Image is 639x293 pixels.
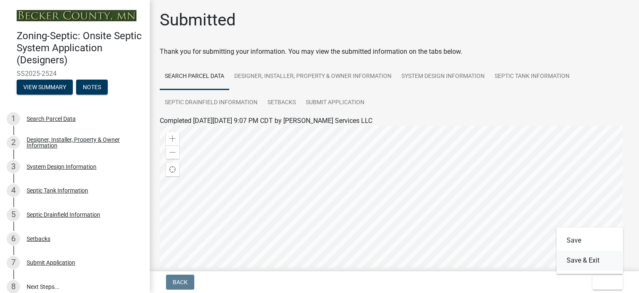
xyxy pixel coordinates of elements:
button: View Summary [17,80,73,95]
div: 7 [7,256,20,269]
h4: Zoning-Septic: Onsite Septic System Application (Designers) [17,30,143,66]
div: 2 [7,136,20,149]
button: Notes [76,80,108,95]
span: Completed [DATE][DATE] 9:07 PM CDT by [PERSON_NAME] Services LLC [160,117,372,125]
div: Designer, Installer, Property & Owner Information [27,137,136,148]
wm-modal-confirm: Summary [17,84,73,91]
div: Zoom in [166,132,179,145]
a: System Design Information [396,63,490,90]
div: 6 [7,232,20,245]
div: Septic Tank Information [27,188,88,193]
h1: Submitted [160,10,236,30]
div: 1 [7,112,20,125]
span: SS2025-2524 [17,70,133,78]
a: Setbacks [263,90,301,116]
button: Exit [592,275,623,290]
div: Thank you for submitting your information. You may view the submitted information on the tabs below. [160,47,629,57]
div: Submit Application [27,260,75,265]
div: 3 [7,160,20,173]
div: Septic Drainfield Information [27,212,100,218]
div: Setbacks [27,236,50,242]
a: Submit Application [301,90,369,116]
button: Save & Exit [557,250,623,270]
div: 5 [7,208,20,221]
div: Zoom out [166,145,179,159]
img: Becker County, Minnesota [17,10,136,21]
a: Search Parcel Data [160,63,229,90]
div: Search Parcel Data [27,116,76,122]
button: Save [557,230,623,250]
div: Find my location [166,163,179,176]
span: Exit [599,279,611,285]
div: Exit [557,227,623,274]
wm-modal-confirm: Notes [76,84,108,91]
a: Designer, Installer, Property & Owner Information [229,63,396,90]
div: System Design Information [27,164,97,170]
a: Septic Tank Information [490,63,575,90]
span: Back [173,279,188,285]
button: Back [166,275,194,290]
div: 4 [7,184,20,197]
a: Septic Drainfield Information [160,90,263,116]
